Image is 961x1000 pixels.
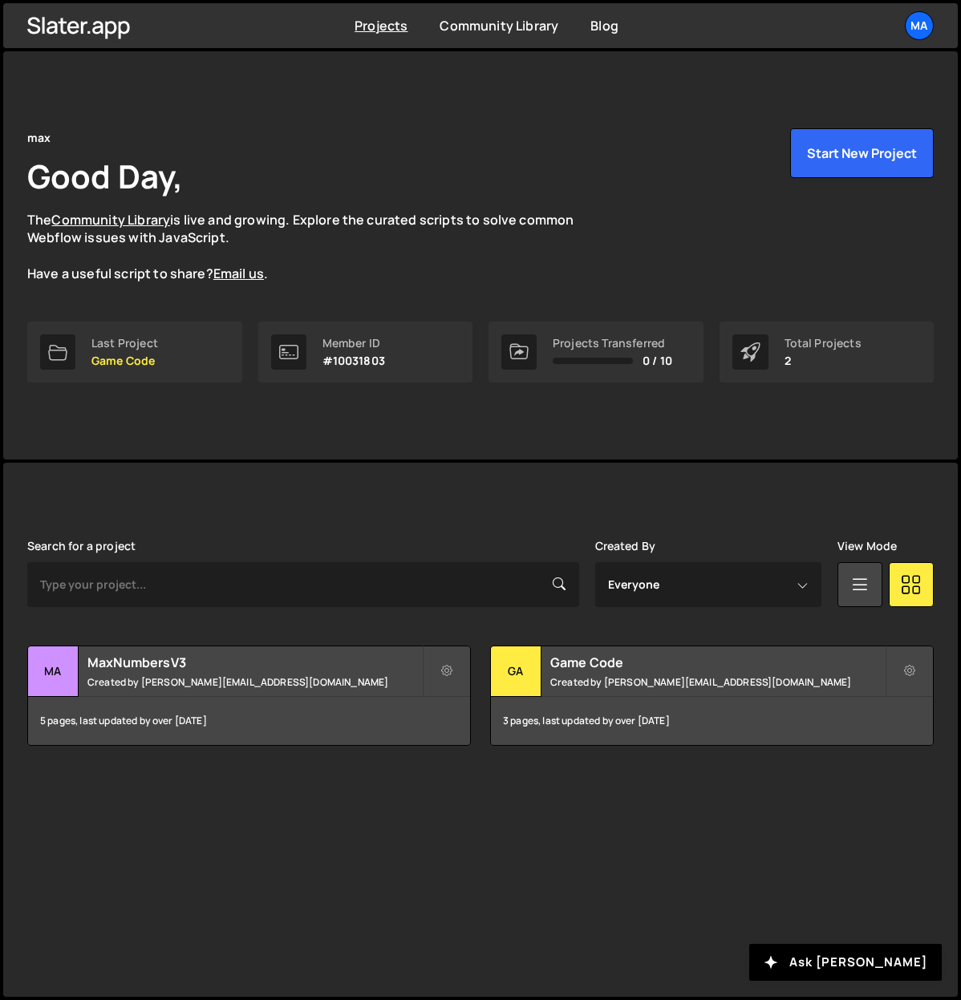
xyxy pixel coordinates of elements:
a: Last Project Game Code [27,322,242,383]
div: 3 pages, last updated by over [DATE] [491,697,933,745]
label: View Mode [837,540,897,553]
p: Game Code [91,354,158,367]
div: Member ID [322,337,385,350]
input: Type your project... [27,562,579,607]
a: Community Library [440,17,558,34]
span: 0 / 10 [643,354,672,367]
a: Projects [355,17,408,34]
h2: MaxNumbersV3 [87,654,422,671]
a: ma [905,11,934,40]
button: Ask [PERSON_NAME] [749,944,942,981]
small: Created by [PERSON_NAME][EMAIL_ADDRESS][DOMAIN_NAME] [87,675,422,689]
div: Projects Transferred [553,337,672,350]
a: Blog [590,17,618,34]
label: Search for a project [27,540,136,553]
h2: Game Code [550,654,885,671]
a: Ga Game Code Created by [PERSON_NAME][EMAIL_ADDRESS][DOMAIN_NAME] 3 pages, last updated by over [... [490,646,934,746]
div: Ma [28,646,79,697]
div: Ga [491,646,541,697]
div: max [27,128,51,148]
div: 5 pages, last updated by over [DATE] [28,697,470,745]
small: Created by [PERSON_NAME][EMAIL_ADDRESS][DOMAIN_NAME] [550,675,885,689]
a: Ma MaxNumbersV3 Created by [PERSON_NAME][EMAIL_ADDRESS][DOMAIN_NAME] 5 pages, last updated by ove... [27,646,471,746]
div: Last Project [91,337,158,350]
div: Total Projects [785,337,862,350]
label: Created By [595,540,656,553]
p: The is live and growing. Explore the curated scripts to solve common Webflow issues with JavaScri... [27,211,605,283]
a: Email us [213,265,264,282]
p: 2 [785,354,862,367]
h1: Good Day, [27,154,183,198]
p: #10031803 [322,354,385,367]
button: Start New Project [790,128,934,178]
a: Community Library [51,211,170,229]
